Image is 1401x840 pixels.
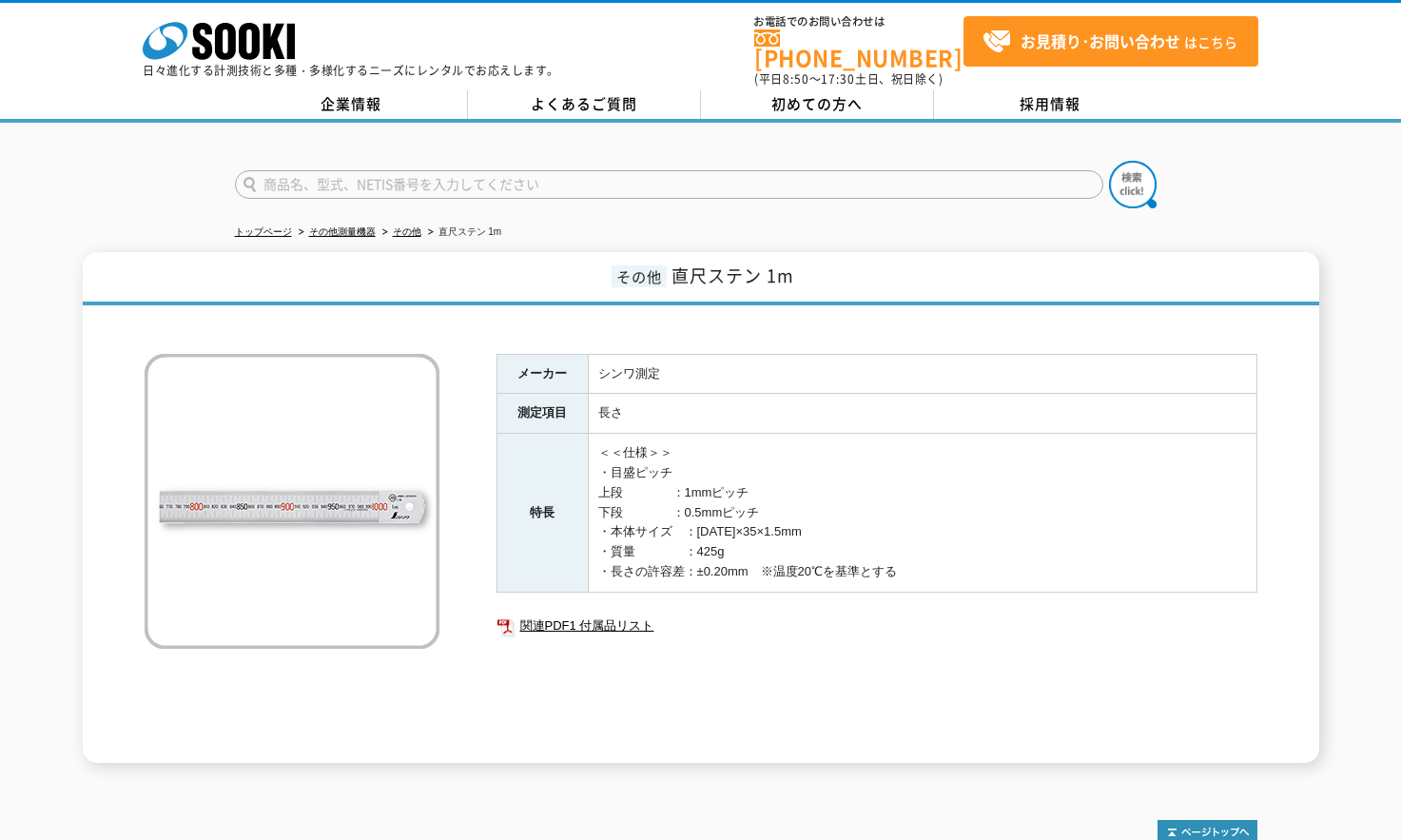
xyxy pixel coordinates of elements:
[496,614,1257,638] a: 関連PDF1 付属品リスト
[496,394,588,434] th: 測定項目
[1109,161,1157,208] img: btn_search.png
[671,263,794,288] span: 直尺ステン 1m
[701,90,934,119] a: 初めての方へ
[309,226,376,237] a: その他測量機器
[771,93,863,114] span: 初めての方へ
[235,90,468,119] a: 企業情報
[496,354,588,394] th: メーカー
[145,354,439,649] img: 直尺ステン 1m
[963,16,1258,67] a: お見積り･お問い合わせはこちら
[393,226,421,237] a: その他
[468,90,701,119] a: よくあるご質問
[588,354,1256,394] td: シンワ測定
[1021,29,1180,52] strong: お見積り･お問い合わせ
[821,70,855,88] span: 17:30
[754,16,963,28] span: お電話でのお問い合わせは
[588,394,1256,434] td: 長さ
[235,170,1103,199] input: 商品名、型式、NETIS番号を入力してください
[143,65,559,76] p: 日々進化する計測技術と多種・多様化するニーズにレンタルでお応えします。
[235,226,292,237] a: トップページ
[754,29,963,68] a: [PHONE_NUMBER]
[783,70,809,88] span: 8:50
[496,434,588,593] th: 特長
[934,90,1167,119] a: 採用情報
[983,28,1237,56] span: はこちら
[754,70,943,88] span: (平日 ～ 土日、祝日除く)
[424,223,502,243] li: 直尺ステン 1m
[588,434,1256,593] td: ＜＜仕様＞＞ ・目盛ピッチ 上段 ：1mmピッチ 下段 ：0.5mmピッチ ・本体サイズ ：[DATE]×35×1.5mm ・質量 ：425g ・長さの許容差：±0.20mm ※温度20℃を基準とする
[612,265,667,287] span: その他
